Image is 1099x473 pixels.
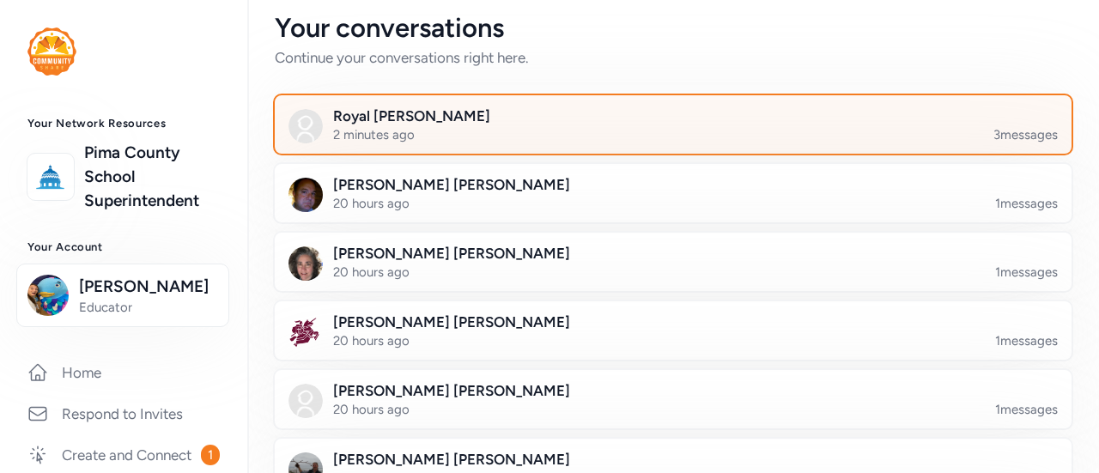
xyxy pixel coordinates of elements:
div: Your conversations [275,13,1072,44]
img: logo [32,158,70,196]
div: Continue your conversations right here. [275,47,1072,68]
span: 1 [201,445,220,465]
a: Respond to Invites [14,395,234,433]
span: [PERSON_NAME] [79,275,218,299]
h3: Your Account [27,240,220,254]
h3: Your Network Resources [27,117,220,130]
a: Home [14,354,234,391]
span: Educator [79,299,218,316]
img: logo [27,27,76,76]
a: Pima County School Superintendent [84,141,220,213]
button: [PERSON_NAME]Educator [16,264,229,327]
